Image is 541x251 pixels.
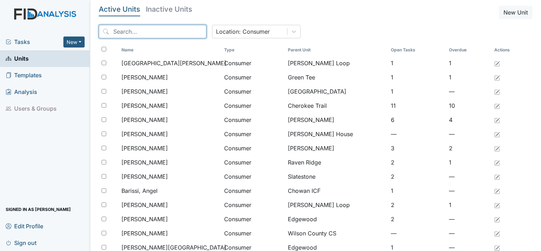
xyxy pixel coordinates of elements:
td: 2 [388,212,446,226]
h5: Active Units [99,6,140,13]
a: Edit [494,87,500,96]
span: Signed in as [PERSON_NAME] [6,204,71,215]
td: 10 [446,99,491,113]
td: — [446,184,491,198]
td: Consumer [221,99,285,113]
td: [PERSON_NAME] [285,141,388,155]
a: Edit [494,172,500,181]
a: Edit [494,130,500,138]
span: Edit Profile [6,221,43,232]
td: [PERSON_NAME] Loop [285,198,388,212]
span: Templates [6,70,42,81]
td: Green Tee [285,70,388,84]
span: [PERSON_NAME] [121,158,168,167]
td: — [446,84,491,99]
span: [PERSON_NAME] [121,229,168,238]
input: Toggle All Rows Selected [102,47,106,51]
td: — [446,212,491,226]
td: — [388,127,446,141]
td: Consumer [221,141,285,155]
td: 1 [388,184,446,198]
td: — [388,226,446,240]
td: Slatestone [285,169,388,184]
a: Edit [494,116,500,124]
td: 1 [388,84,446,99]
th: Actions [491,44,527,56]
td: Consumer [221,56,285,70]
th: Toggle SortBy [221,44,285,56]
td: Consumer [221,184,285,198]
th: Toggle SortBy [285,44,388,56]
span: [GEOGRAPHIC_DATA][PERSON_NAME] [121,59,226,67]
a: Edit [494,59,500,67]
span: Sign out [6,237,36,248]
button: New Unit [499,6,533,19]
td: [PERSON_NAME] Loop [285,56,388,70]
td: 2 [446,141,491,155]
td: 6 [388,113,446,127]
td: 1 [446,56,491,70]
td: 1 [446,155,491,169]
span: [PERSON_NAME] [121,172,168,181]
td: 2 [388,198,446,212]
a: Edit [494,215,500,223]
input: Search... [99,25,206,38]
td: Consumer [221,198,285,212]
td: 2 [388,169,446,184]
a: Edit [494,73,500,82]
td: 1 [388,56,446,70]
th: Toggle SortBy [119,44,221,56]
td: Chowan ICF [285,184,388,198]
td: 2 [388,155,446,169]
button: New [63,37,85,48]
span: [PERSON_NAME] [121,130,168,138]
span: [PERSON_NAME] [121,87,168,96]
td: [GEOGRAPHIC_DATA] [285,84,388,99]
a: Edit [494,158,500,167]
a: Edit [494,144,500,152]
div: Location: Consumer [216,27,270,36]
td: Consumer [221,226,285,240]
span: Units [6,53,29,64]
td: Consumer [221,212,285,226]
td: Consumer [221,169,285,184]
td: Raven Ridge [285,155,388,169]
td: Consumer [221,70,285,84]
td: 1 [446,198,491,212]
td: — [446,226,491,240]
td: 1 [446,70,491,84]
td: Consumer [221,155,285,169]
span: Barissi, Angel [121,186,158,195]
span: [PERSON_NAME] [121,73,168,82]
a: Edit [494,229,500,238]
th: Toggle SortBy [388,44,446,56]
td: Consumer [221,113,285,127]
td: Consumer [221,127,285,141]
th: Toggle SortBy [446,44,491,56]
td: Consumer [221,84,285,99]
td: 1 [388,70,446,84]
span: [PERSON_NAME] [121,116,168,124]
td: Edgewood [285,212,388,226]
a: Tasks [6,38,63,46]
td: — [446,127,491,141]
td: [PERSON_NAME] House [285,127,388,141]
span: Analysis [6,87,37,97]
span: [PERSON_NAME] [121,201,168,209]
a: Edit [494,101,500,110]
a: Edit [494,186,500,195]
td: — [446,169,491,184]
td: [PERSON_NAME] [285,113,388,127]
span: [PERSON_NAME] [121,144,168,152]
h5: Inactive Units [146,6,192,13]
td: Cherokee Trail [285,99,388,113]
td: 11 [388,99,446,113]
td: 3 [388,141,446,155]
a: Edit [494,201,500,209]
span: [PERSON_NAME] [121,101,168,110]
td: 4 [446,113,491,127]
td: Wilson County CS [285,226,388,240]
span: [PERSON_NAME] [121,215,168,223]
